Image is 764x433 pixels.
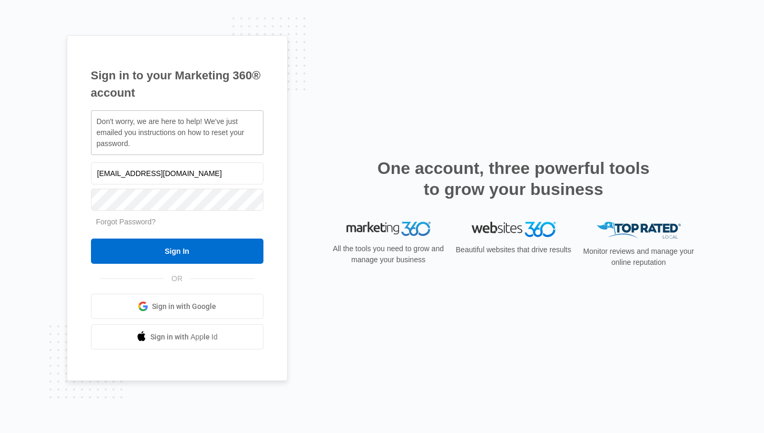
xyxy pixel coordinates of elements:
span: Don't worry, we are here to help! We've just emailed you instructions on how to reset your password. [97,117,245,148]
span: OR [164,273,190,284]
input: Sign In [91,239,263,264]
img: Websites 360 [472,222,556,237]
span: Sign in with Google [152,301,216,312]
h1: Sign in to your Marketing 360® account [91,67,263,101]
a: Sign in with Google [91,294,263,319]
input: Email [91,162,263,184]
a: Forgot Password? [96,218,156,226]
img: Top Rated Local [597,222,681,239]
a: Sign in with Apple Id [91,324,263,349]
h2: One account, three powerful tools to grow your business [374,158,653,200]
p: Monitor reviews and manage your online reputation [580,246,698,268]
p: Beautiful websites that drive results [455,244,573,255]
span: Sign in with Apple Id [150,332,218,343]
p: All the tools you need to grow and manage your business [330,243,447,265]
img: Marketing 360 [347,222,431,236]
